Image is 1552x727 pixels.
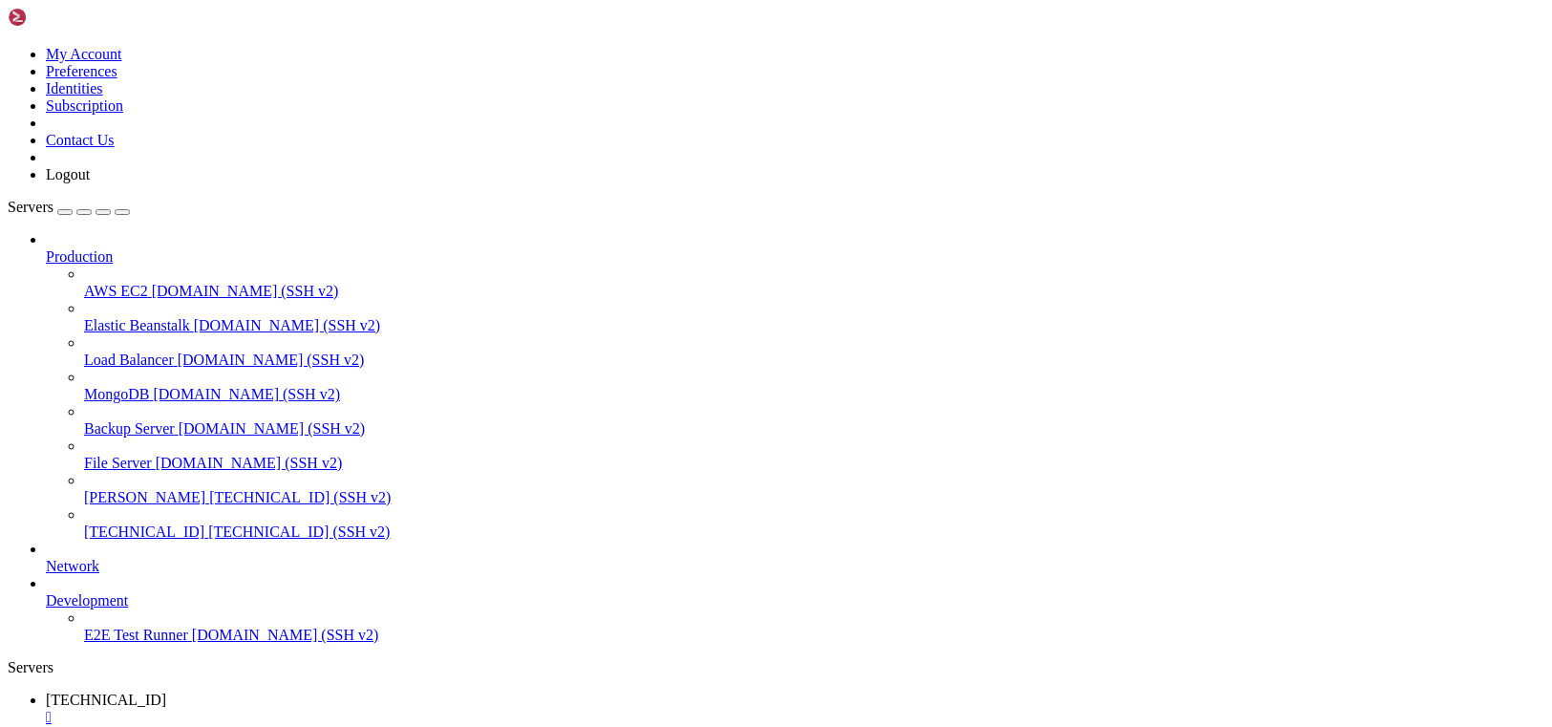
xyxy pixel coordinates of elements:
a: Subscription [46,97,123,114]
span: Servers [8,199,53,215]
a: My Account [46,46,122,62]
span: Development [46,592,128,609]
span: [TECHNICAL_ID] (SSH v2) [209,489,391,505]
img: Shellngn [8,8,117,27]
span: AWS EC2 [84,283,148,299]
a: Network [46,558,1544,575]
span: [DOMAIN_NAME] (SSH v2) [152,283,339,299]
a: 172.232.23.92 [46,692,1544,726]
a: [TECHNICAL_ID] [TECHNICAL_ID] (SSH v2) [84,524,1544,541]
span: E2E Test Runner [84,627,188,643]
span: [TECHNICAL_ID] (SSH v2) [208,524,390,540]
li: Development [46,575,1544,644]
li: Network [46,541,1544,575]
span: Load Balancer [84,352,174,368]
a:  [46,709,1544,726]
a: E2E Test Runner [DOMAIN_NAME] (SSH v2) [84,627,1544,644]
span: Network [46,558,99,574]
span: Backup Server [84,420,175,437]
span: [DOMAIN_NAME] (SSH v2) [192,627,379,643]
a: File Server [DOMAIN_NAME] (SSH v2) [84,455,1544,472]
a: Logout [46,166,90,182]
span: [DOMAIN_NAME] (SSH v2) [194,317,381,333]
li: Production [46,231,1544,541]
li: Load Balancer [DOMAIN_NAME] (SSH v2) [84,334,1544,369]
li: Backup Server [DOMAIN_NAME] (SSH v2) [84,403,1544,438]
div: Servers [8,659,1544,676]
li: MongoDB [DOMAIN_NAME] (SSH v2) [84,369,1544,403]
a: Production [46,248,1544,266]
span: [TECHNICAL_ID] [84,524,204,540]
span: Production [46,248,113,265]
li: File Server [DOMAIN_NAME] (SSH v2) [84,438,1544,472]
a: MongoDB [DOMAIN_NAME] (SSH v2) [84,386,1544,403]
a: Servers [8,199,130,215]
span: Elastic Beanstalk [84,317,190,333]
span: [DOMAIN_NAME] (SSH v2) [179,420,366,437]
a: Preferences [46,63,117,79]
a: Development [46,592,1544,609]
a: Identities [46,80,103,96]
span: [DOMAIN_NAME] (SSH v2) [153,386,340,402]
li: [PERSON_NAME] [TECHNICAL_ID] (SSH v2) [84,472,1544,506]
a: Backup Server [DOMAIN_NAME] (SSH v2) [84,420,1544,438]
span: File Server [84,455,152,471]
li: [TECHNICAL_ID] [TECHNICAL_ID] (SSH v2) [84,506,1544,541]
a: Load Balancer [DOMAIN_NAME] (SSH v2) [84,352,1544,369]
span: [TECHNICAL_ID] [46,692,166,708]
li: Elastic Beanstalk [DOMAIN_NAME] (SSH v2) [84,300,1544,334]
span: [PERSON_NAME] [84,489,205,505]
span: [DOMAIN_NAME] (SSH v2) [178,352,365,368]
a: AWS EC2 [DOMAIN_NAME] (SSH v2) [84,283,1544,300]
li: E2E Test Runner [DOMAIN_NAME] (SSH v2) [84,609,1544,644]
a: Contact Us [46,132,115,148]
span: MongoDB [84,386,149,402]
a: [PERSON_NAME] [TECHNICAL_ID] (SSH v2) [84,489,1544,506]
a: Elastic Beanstalk [DOMAIN_NAME] (SSH v2) [84,317,1544,334]
li: AWS EC2 [DOMAIN_NAME] (SSH v2) [84,266,1544,300]
span: [DOMAIN_NAME] (SSH v2) [156,455,343,471]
